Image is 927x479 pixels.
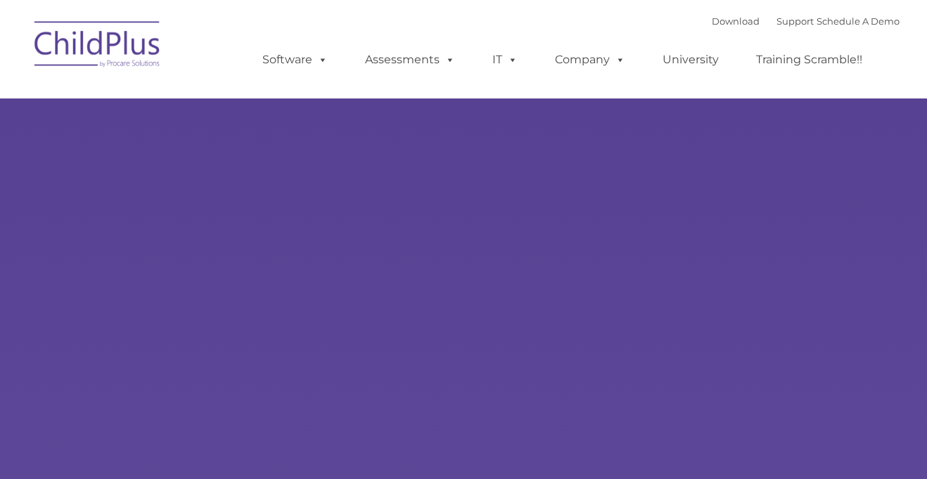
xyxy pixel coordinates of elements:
a: Download [712,15,760,27]
a: Software [248,46,342,74]
a: Support [776,15,814,27]
a: Assessments [351,46,469,74]
a: Company [541,46,639,74]
font: | [712,15,900,27]
a: Training Scramble!! [742,46,876,74]
a: Schedule A Demo [817,15,900,27]
a: IT [478,46,532,74]
a: University [648,46,733,74]
img: ChildPlus by Procare Solutions [27,11,168,82]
